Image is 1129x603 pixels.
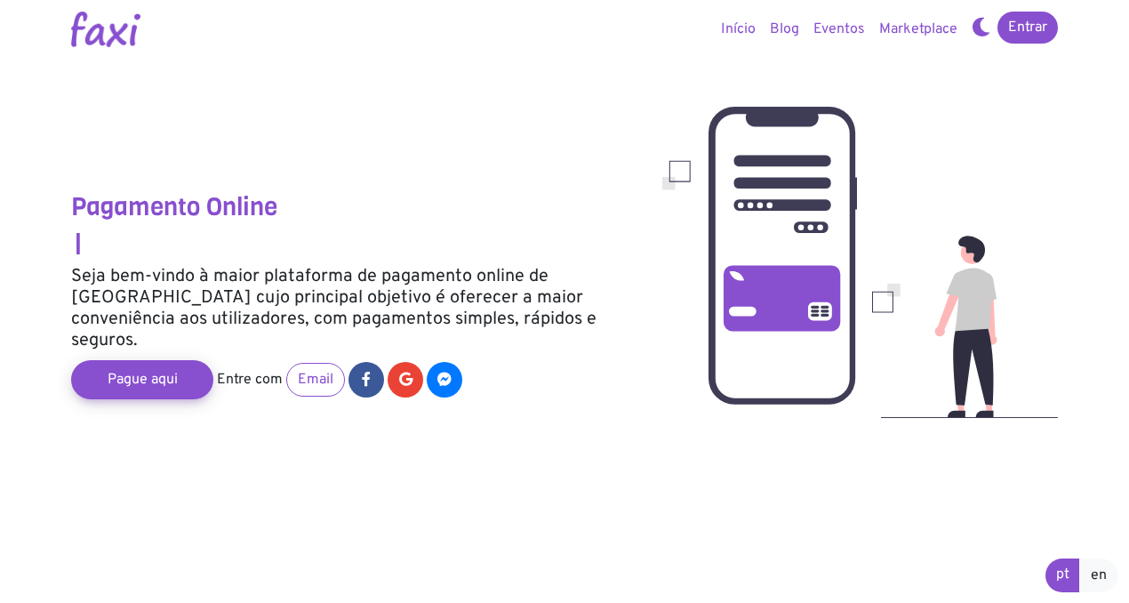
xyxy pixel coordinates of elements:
a: Eventos [806,12,872,47]
a: Entrar [997,12,1058,44]
h5: Seja bem-vindo à maior plataforma de pagamento online de [GEOGRAPHIC_DATA] cujo principal objetiv... [71,266,636,351]
a: Email [286,363,345,397]
img: Logotipo Faxi Online [71,12,140,47]
a: Blog [763,12,806,47]
a: Marketplace [872,12,965,47]
span: Entre com [217,371,283,389]
a: Início [714,12,763,47]
a: Pague aqui [71,360,213,399]
h3: Pagamento Online [71,192,636,222]
a: en [1079,559,1118,592]
a: pt [1045,559,1080,592]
